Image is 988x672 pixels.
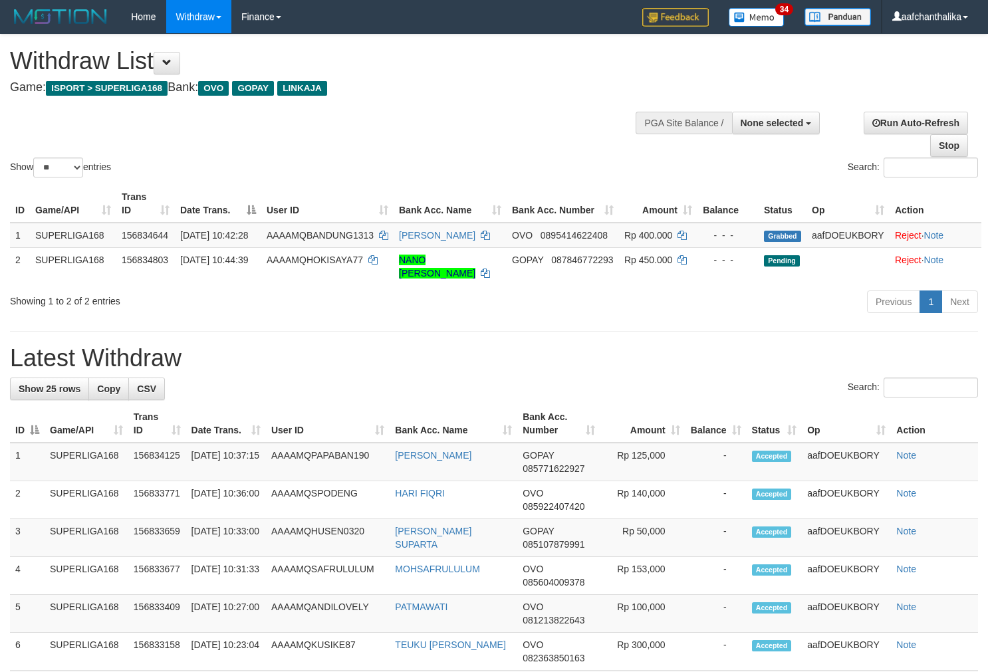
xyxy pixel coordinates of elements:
[186,633,266,671] td: [DATE] 10:23:04
[924,255,944,265] a: Note
[747,405,803,443] th: Status: activate to sort column ascending
[759,185,806,223] th: Status
[116,185,175,223] th: Trans ID: activate to sort column ascending
[884,378,978,397] input: Search:
[186,405,266,443] th: Date Trans.: activate to sort column ascending
[10,481,45,519] td: 2
[624,230,672,241] span: Rp 400.000
[180,230,248,241] span: [DATE] 10:42:28
[703,229,753,242] div: - - -
[88,378,129,400] a: Copy
[523,501,584,512] span: Copy 085922407420 to clipboard
[128,481,186,519] td: 156833771
[266,595,390,633] td: AAAAMQANDILOVELY
[890,185,981,223] th: Action
[685,595,747,633] td: -
[128,519,186,557] td: 156833659
[175,185,261,223] th: Date Trans.: activate to sort column descending
[685,557,747,595] td: -
[541,230,608,241] span: Copy 0895414622408 to clipboard
[891,405,978,443] th: Action
[523,602,543,612] span: OVO
[137,384,156,394] span: CSV
[600,595,685,633] td: Rp 100,000
[895,230,922,241] a: Reject
[128,378,165,400] a: CSV
[97,384,120,394] span: Copy
[10,633,45,671] td: 6
[802,443,891,481] td: aafDOEUKBORY
[896,526,916,536] a: Note
[752,451,792,462] span: Accepted
[941,290,978,313] a: Next
[10,345,978,372] h1: Latest Withdraw
[775,3,793,15] span: 34
[390,405,517,443] th: Bank Acc. Name: activate to sort column ascending
[896,488,916,499] a: Note
[741,118,804,128] span: None selected
[523,639,543,650] span: OVO
[395,602,447,612] a: PATMAWATI
[517,405,600,443] th: Bank Acc. Number: activate to sort column ascending
[30,223,116,248] td: SUPERLIGA168
[867,290,920,313] a: Previous
[10,185,30,223] th: ID
[523,488,543,499] span: OVO
[198,81,229,96] span: OVO
[523,653,584,663] span: Copy 082363850163 to clipboard
[266,481,390,519] td: AAAAMQSPODENG
[600,481,685,519] td: Rp 140,000
[266,405,390,443] th: User ID: activate to sort column ascending
[802,595,891,633] td: aafDOEUKBORY
[896,639,916,650] a: Note
[624,255,672,265] span: Rp 450.000
[395,564,480,574] a: MOHSAFRULULUM
[600,519,685,557] td: Rp 50,000
[804,8,871,26] img: panduan.png
[128,443,186,481] td: 156834125
[895,255,922,265] a: Reject
[45,519,128,557] td: SUPERLIGA168
[267,255,363,265] span: AAAAMQHOKISAYA77
[395,488,445,499] a: HARI FIQRI
[512,255,543,265] span: GOPAY
[732,112,820,134] button: None selected
[752,640,792,651] span: Accepted
[30,185,116,223] th: Game/API: activate to sort column ascending
[848,378,978,397] label: Search:
[266,519,390,557] td: AAAAMQHUSEN0320
[10,443,45,481] td: 1
[266,633,390,671] td: AAAAMQKUSIKE87
[128,633,186,671] td: 156833158
[395,450,471,461] a: [PERSON_NAME]
[10,48,646,74] h1: Withdraw List
[10,378,89,400] a: Show 25 rows
[266,557,390,595] td: AAAAMQSAFRULULUM
[10,557,45,595] td: 4
[512,230,533,241] span: OVO
[186,557,266,595] td: [DATE] 10:31:33
[896,602,916,612] a: Note
[752,602,792,614] span: Accepted
[802,519,891,557] td: aafDOEUKBORY
[45,443,128,481] td: SUPERLIGA168
[764,255,800,267] span: Pending
[920,290,942,313] a: 1
[600,557,685,595] td: Rp 153,000
[523,463,584,474] span: Copy 085771622927 to clipboard
[636,112,731,134] div: PGA Site Balance /
[619,185,697,223] th: Amount: activate to sort column ascending
[10,595,45,633] td: 5
[266,443,390,481] td: AAAAMQPAPABAN190
[232,81,274,96] span: GOPAY
[45,557,128,595] td: SUPERLIGA168
[46,81,168,96] span: ISPORT > SUPERLIGA168
[764,231,801,242] span: Grabbed
[10,289,402,308] div: Showing 1 to 2 of 2 entries
[45,633,128,671] td: SUPERLIGA168
[848,158,978,177] label: Search:
[395,526,471,550] a: [PERSON_NAME] SUPARTA
[802,481,891,519] td: aafDOEUKBORY
[261,185,394,223] th: User ID: activate to sort column ascending
[180,255,248,265] span: [DATE] 10:44:39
